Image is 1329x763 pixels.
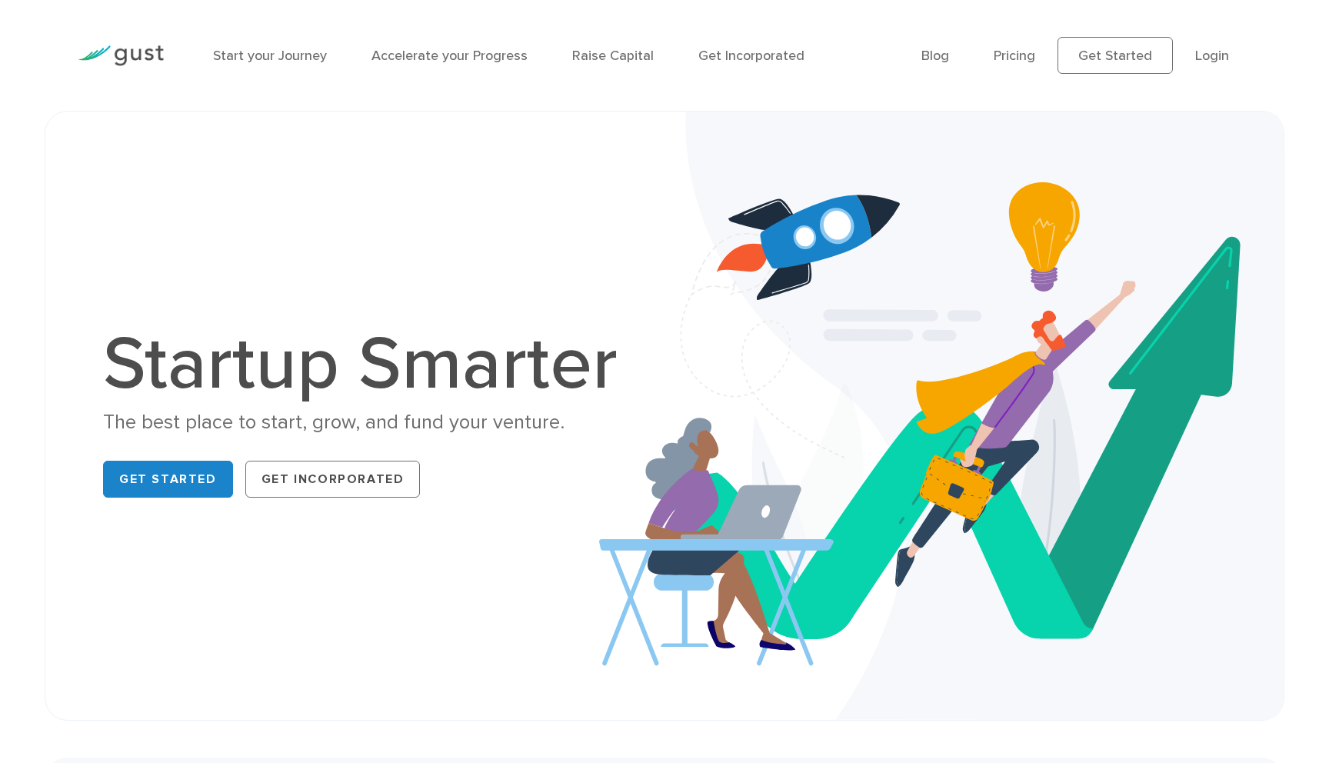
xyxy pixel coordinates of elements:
div: The best place to start, grow, and fund your venture. [103,409,634,436]
a: Login [1195,48,1229,64]
img: Gust Logo [78,45,164,66]
a: Get Started [1058,37,1173,74]
a: Get Incorporated [245,461,421,498]
a: Pricing [994,48,1035,64]
a: Get Started [103,461,233,498]
a: Get Incorporated [698,48,804,64]
a: Start your Journey [213,48,327,64]
a: Blog [921,48,949,64]
img: Startup Smarter Hero [599,112,1284,720]
a: Accelerate your Progress [371,48,528,64]
h1: Startup Smarter [103,328,634,401]
a: Raise Capital [572,48,654,64]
